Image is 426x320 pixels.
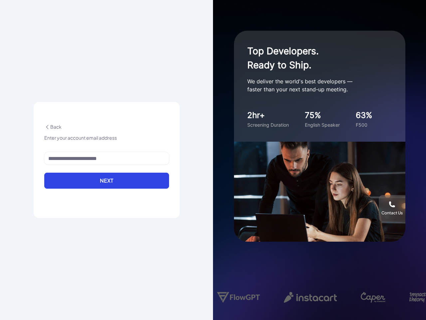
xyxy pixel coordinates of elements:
[247,121,289,128] div: Screening Duration
[247,77,380,93] p: We deliver the world's best developers — faster than your next stand-up meeting.
[305,109,340,121] div: 75%
[381,210,403,216] div: Contact Us
[44,173,169,189] button: Next
[247,109,289,121] div: 2hr+
[247,44,380,72] h1: Top Developers. Ready to Ship.
[305,121,340,128] div: English Speaker
[379,195,405,222] button: Contact Us
[356,109,372,121] div: 63%
[44,134,169,141] div: Enter your account email address
[356,121,372,128] div: F500
[44,124,62,130] span: Back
